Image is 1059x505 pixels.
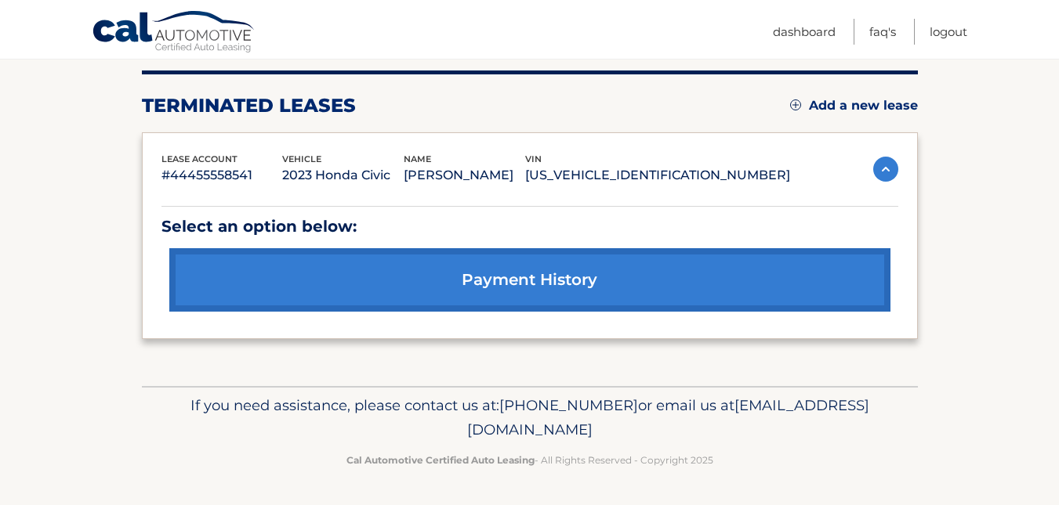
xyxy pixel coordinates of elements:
[282,153,321,164] span: vehicle
[346,454,535,466] strong: Cal Automotive Certified Auto Leasing
[161,164,283,186] p: #44455558541
[525,164,790,186] p: [US_VEHICLE_IDENTIFICATION_NUMBER]
[92,10,256,56] a: Cal Automotive
[169,248,890,312] a: payment history
[404,153,431,164] span: name
[930,19,967,45] a: Logout
[161,153,238,164] span: lease account
[152,393,908,443] p: If you need assistance, please contact us at: or email us at
[773,19,836,45] a: Dashboard
[404,164,525,186] p: [PERSON_NAME]
[790,98,918,114] a: Add a new lease
[499,396,638,414] span: [PHONE_NUMBER]
[142,94,356,117] h2: terminated leases
[873,157,898,182] img: accordion-active.svg
[869,19,896,45] a: FAQ's
[161,213,898,240] p: Select an option below:
[525,153,542,164] span: vin
[282,164,404,186] p: 2023 Honda Civic
[790,99,801,110] img: add.svg
[152,452,908,468] p: - All Rights Reserved - Copyright 2025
